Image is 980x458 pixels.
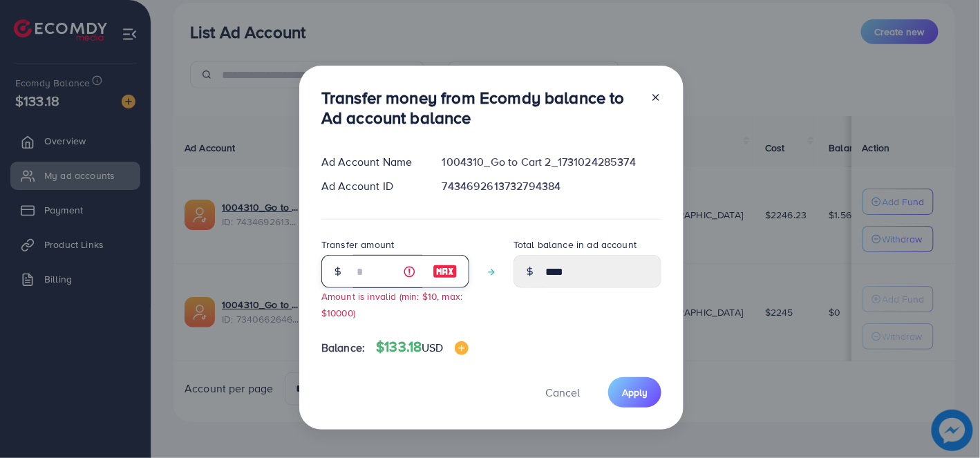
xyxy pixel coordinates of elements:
[455,341,469,355] img: image
[545,385,580,400] span: Cancel
[513,238,637,251] label: Total balance in ad account
[321,88,639,128] h3: Transfer money from Ecomdy balance to Ad account balance
[321,289,462,318] small: Amount is invalid (min: $10, max: $10000)
[376,338,469,356] h4: $133.18
[321,238,394,251] label: Transfer amount
[528,377,597,407] button: Cancel
[608,377,661,407] button: Apply
[310,178,431,194] div: Ad Account ID
[321,340,365,356] span: Balance:
[622,385,648,399] span: Apply
[433,263,458,280] img: image
[310,154,431,170] div: Ad Account Name
[431,178,672,194] div: 7434692613732794384
[422,340,443,355] span: USD
[431,154,672,170] div: 1004310_Go to Cart 2_1731024285374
